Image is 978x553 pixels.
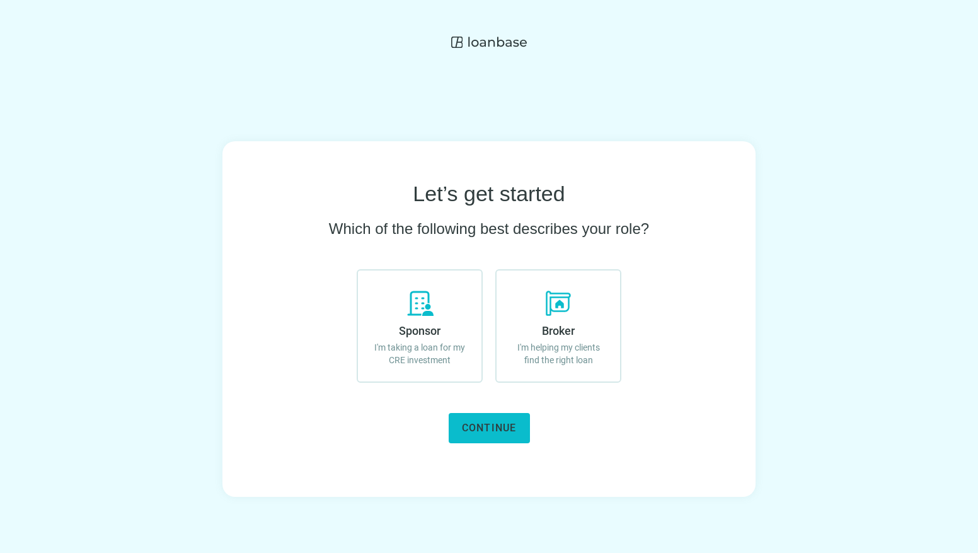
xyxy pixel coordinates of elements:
[509,341,607,366] p: I'm helping my clients find the right loan
[449,413,530,443] button: Continue
[413,182,565,206] h1: Let’s get started
[371,341,469,366] p: I'm taking a loan for my CRE investment
[329,219,649,239] h2: Which of the following best describes your role?
[462,422,517,434] span: Continue
[399,324,440,337] span: Sponsor
[542,324,575,337] span: Broker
